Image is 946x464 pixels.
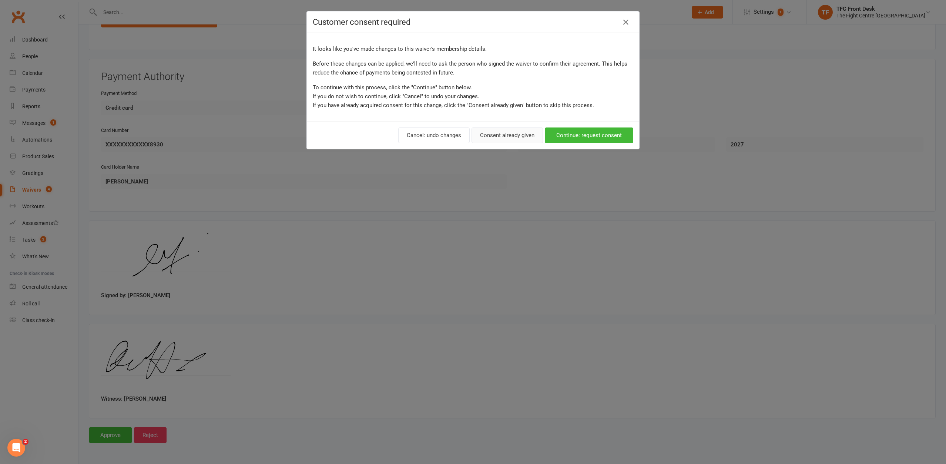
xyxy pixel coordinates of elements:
[620,16,632,28] button: Close
[472,127,543,143] button: Consent already given
[398,127,470,143] button: Cancel: undo changes
[313,102,594,109] span: If you have already acquired consent for this change, click the "Consent already given" button to...
[7,439,25,457] iframe: Intercom live chat
[313,83,633,110] p: To continue with this process, click the "Continue" button below. If you do not wish to continue,...
[313,17,410,27] span: Customer consent required
[313,59,633,77] p: Before these changes can be applied, we'll need to ask the person who signed the waiver to confir...
[545,127,633,143] button: Continue: request consent
[313,44,633,53] p: It looks like you've made changes to this waiver's membership details.
[23,439,28,445] span: 2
